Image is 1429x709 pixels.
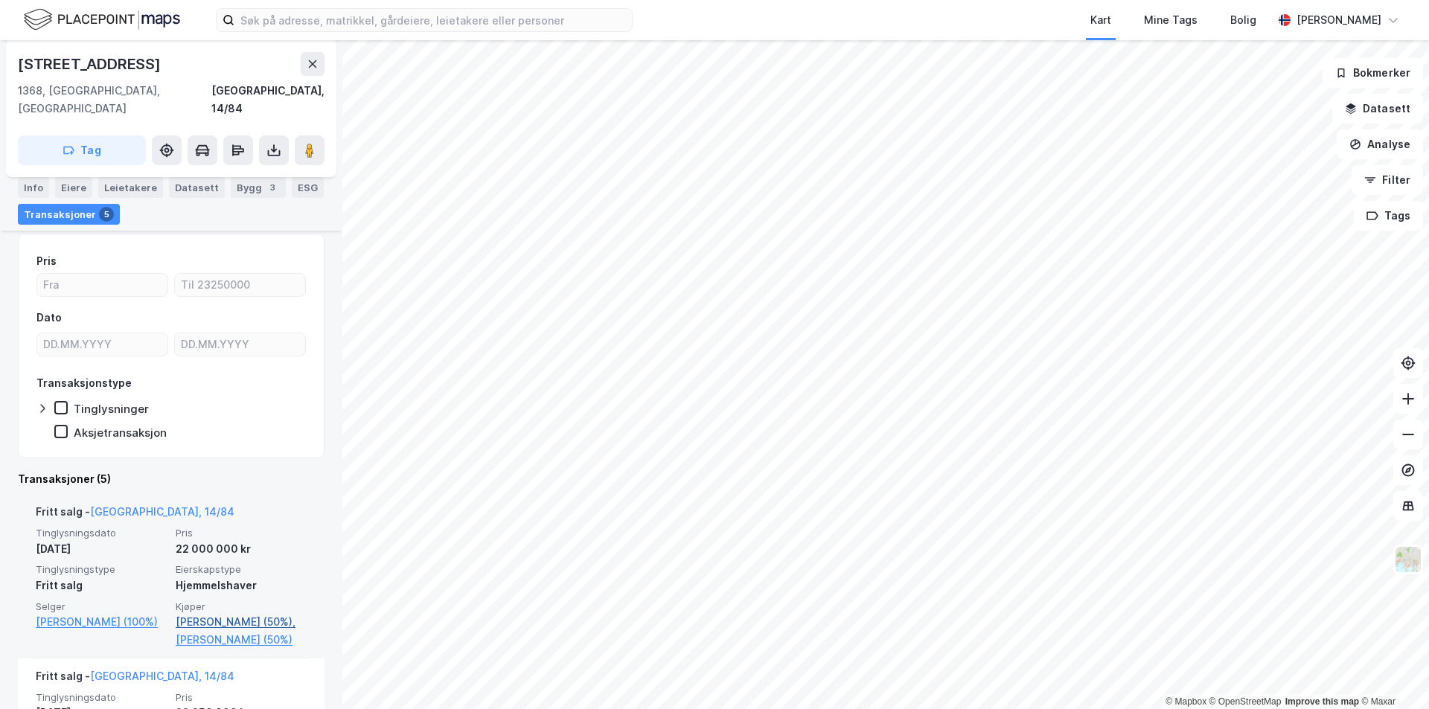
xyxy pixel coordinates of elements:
[175,274,305,296] input: Til 23250000
[36,577,167,594] div: Fritt salg
[211,82,325,118] div: [GEOGRAPHIC_DATA], 14/84
[74,402,149,416] div: Tinglysninger
[90,505,234,518] a: [GEOGRAPHIC_DATA], 14/84
[176,527,307,539] span: Pris
[36,527,167,539] span: Tinglysningsdato
[292,177,324,198] div: ESG
[37,333,167,356] input: DD.MM.YYYY
[24,7,180,33] img: logo.f888ab2527a4732fd821a326f86c7f29.svg
[176,631,307,649] a: [PERSON_NAME] (50%)
[1354,201,1423,231] button: Tags
[1285,696,1359,707] a: Improve this map
[234,9,632,31] input: Søk på adresse, matrikkel, gårdeiere, leietakere eller personer
[265,180,280,195] div: 3
[1337,129,1423,159] button: Analyse
[36,667,234,691] div: Fritt salg -
[176,613,307,631] a: [PERSON_NAME] (50%),
[176,577,307,594] div: Hjemmelshaver
[1394,545,1422,574] img: Z
[176,600,307,613] span: Kjøper
[98,177,163,198] div: Leietakere
[36,600,167,613] span: Selger
[90,670,234,682] a: [GEOGRAPHIC_DATA], 14/84
[175,333,305,356] input: DD.MM.YYYY
[231,177,286,198] div: Bygg
[1144,11,1198,29] div: Mine Tags
[18,52,164,76] div: [STREET_ADDRESS]
[1355,638,1429,709] iframe: Chat Widget
[36,691,167,704] span: Tinglysningsdato
[169,177,225,198] div: Datasett
[36,563,167,576] span: Tinglysningstype
[1352,165,1423,195] button: Filter
[1209,696,1282,707] a: OpenStreetMap
[18,470,325,488] div: Transaksjoner (5)
[18,82,211,118] div: 1368, [GEOGRAPHIC_DATA], [GEOGRAPHIC_DATA]
[55,177,92,198] div: Eiere
[1297,11,1381,29] div: [PERSON_NAME]
[99,207,114,222] div: 5
[36,309,62,327] div: Dato
[74,426,167,440] div: Aksjetransaksjon
[176,563,307,576] span: Eierskapstype
[176,691,307,704] span: Pris
[18,204,120,225] div: Transaksjoner
[1332,94,1423,123] button: Datasett
[1090,11,1111,29] div: Kart
[37,274,167,296] input: Fra
[18,177,49,198] div: Info
[1323,58,1423,88] button: Bokmerker
[176,540,307,558] div: 22 000 000 kr
[36,503,234,527] div: Fritt salg -
[1166,696,1206,707] a: Mapbox
[36,374,132,392] div: Transaksjonstype
[18,135,146,165] button: Tag
[36,252,57,270] div: Pris
[36,613,167,631] a: [PERSON_NAME] (100%)
[36,540,167,558] div: [DATE]
[1230,11,1256,29] div: Bolig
